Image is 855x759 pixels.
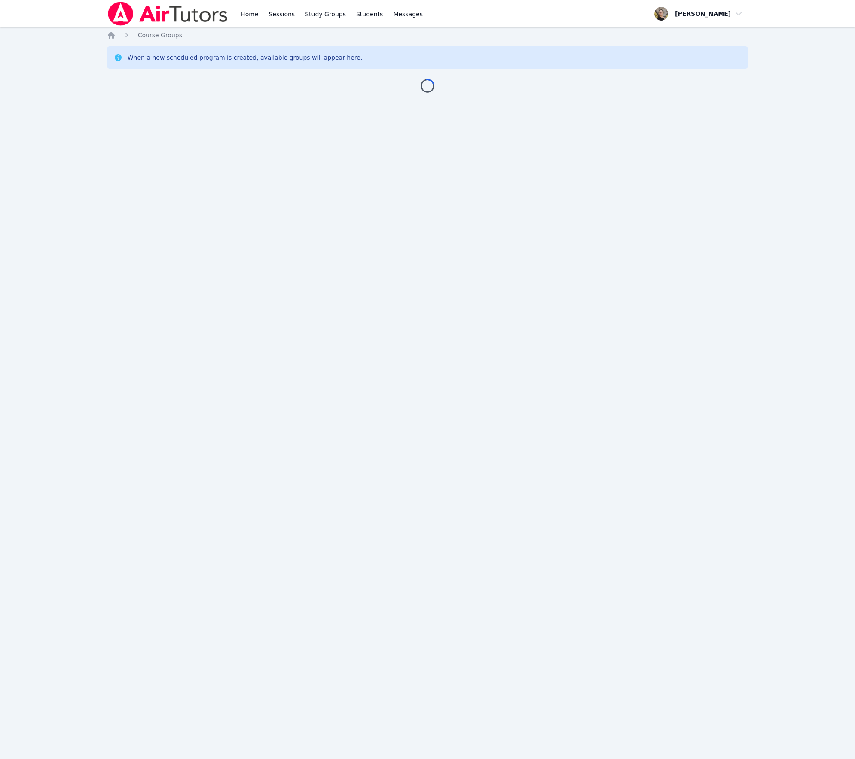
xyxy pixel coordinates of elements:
span: Messages [393,10,423,18]
nav: Breadcrumb [107,31,748,39]
img: Air Tutors [107,2,229,26]
div: When a new scheduled program is created, available groups will appear here. [128,53,363,62]
a: Course Groups [138,31,182,39]
span: Course Groups [138,32,182,39]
